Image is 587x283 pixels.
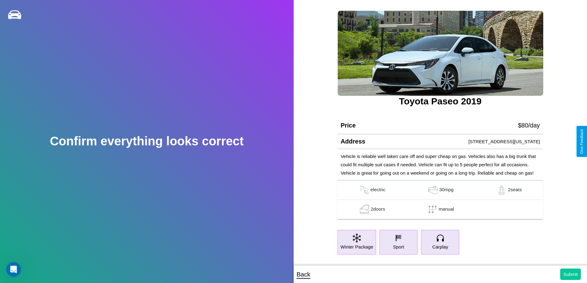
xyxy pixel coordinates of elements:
[6,262,21,277] iframe: Intercom live chat
[297,269,310,280] p: Back
[580,129,584,154] div: Give Feedback
[50,134,244,148] h2: Confirm everything looks correct
[432,243,448,251] p: Carplay
[560,269,581,280] button: Submit
[358,205,371,214] img: gas
[393,243,404,251] p: Sport
[340,138,365,145] h4: Address
[439,185,454,195] p: 30 mpg
[358,185,370,195] img: gas
[508,185,522,195] p: 2 seats
[439,205,454,214] p: manual
[371,205,385,214] p: 2 doors
[518,120,540,131] p: $ 80 /day
[495,185,508,195] img: gas
[340,122,356,129] h4: Price
[468,137,540,146] p: [STREET_ADDRESS][US_STATE]
[340,243,373,251] p: Winter Package
[337,96,543,107] h3: Toyota Paseo 2019
[427,185,439,195] img: gas
[370,185,385,195] p: electric
[340,152,540,177] p: Vehicle is reliable well taken care off and super cheap on gas. Vehicles also has a big trunk tha...
[337,180,543,219] table: simple table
